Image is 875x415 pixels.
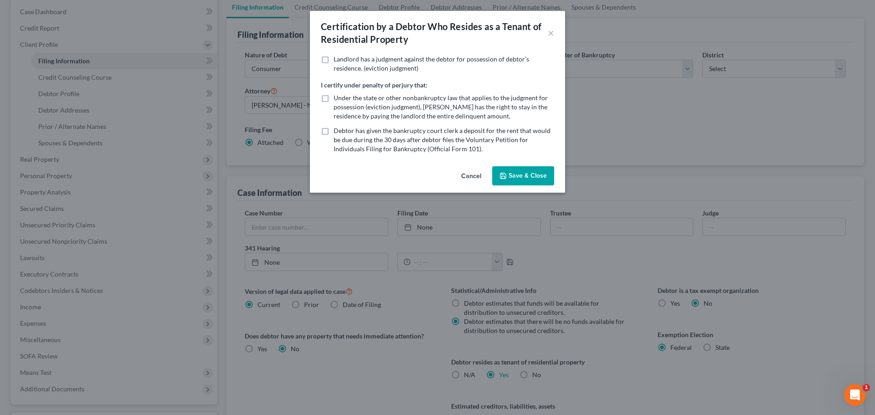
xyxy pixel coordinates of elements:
[321,80,427,90] label: I certify under penalty of perjury that:
[863,384,870,391] span: 1
[454,167,489,185] button: Cancel
[492,166,554,185] button: Save & Close
[334,127,551,153] span: Debtor has given the bankruptcy court clerk a deposit for the rent that would be due during the 3...
[334,94,548,120] span: Under the state or other nonbankruptcy law that applies to the judgment for possession (eviction ...
[321,20,548,46] div: Certification by a Debtor Who Resides as a Tenant of Residential Property
[548,27,554,38] button: ×
[844,384,866,406] iframe: Intercom live chat
[334,55,529,72] span: Landlord has a judgment against the debtor for possession of debtor’s residence. (eviction judgment)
